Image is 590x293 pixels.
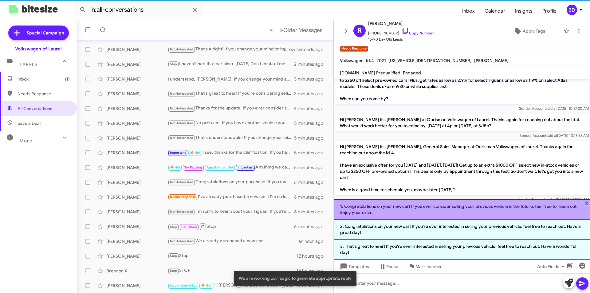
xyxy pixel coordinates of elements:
span: Not-Interested [170,210,194,214]
span: We are working our magic to generate appropriate reply [239,275,352,281]
div: STOP [168,267,297,274]
div: a few seconds ago [292,46,328,53]
span: Needs Response [18,91,70,97]
div: [PERSON_NAME] [106,46,168,53]
div: I haven't had that car since [DATE] Don't contact me anymore about that car [168,61,294,68]
p: Hi [PERSON_NAME] it's [PERSON_NAME] at Ourisman Volkswagen of Laurel. Thanks again for reaching o... [335,114,589,131]
li: 2. Congratulations on your new car! If you're ever interested in selling your previous vehicle, f... [334,220,590,240]
div: I'm sorry to hear about your Tiguan. If you're looking for assistance with buying another vehicle... [168,208,294,215]
span: More [20,138,32,144]
span: Stop [170,269,177,273]
span: Important [170,151,186,155]
div: [PERSON_NAME] [106,238,168,244]
span: [US_VEHICLE_IDENTIFICATION_NUMBER] [388,58,472,63]
div: BD [567,5,577,15]
div: [PERSON_NAME] [106,179,168,185]
span: Sender Account [DATE] 10:30:02 AM [518,197,589,202]
span: Not-Interested [170,106,194,110]
p: Hi [PERSON_NAME] it's [PERSON_NAME], General Sales Manager at Ourisman Volkswagen of Laurel. Than... [335,141,589,195]
a: Profile [537,2,561,20]
div: [PERSON_NAME] [106,253,168,259]
span: Pause [386,261,398,272]
span: Templates [339,261,369,272]
div: 3 minutes ago [294,76,328,82]
span: Save a Deal [18,120,41,126]
span: » [280,26,283,34]
span: Appointment Set [206,165,234,169]
span: Older Messages [283,27,322,34]
span: Sender Account [DATE] 10:37:30 AM [519,106,589,111]
div: Congratulations on your purchase! If you ever consider selling or valuing your current vehicle, f... [168,179,294,186]
div: [PERSON_NAME] [106,164,168,171]
span: Auto Fields [537,261,567,272]
div: Thanks for the update! If you ever consider selling another vehicle in the future, feel free to r... [168,105,294,112]
span: « [269,26,273,34]
button: Previous [266,24,277,36]
span: [DOMAIN_NAME] Prequalified [340,70,400,76]
div: 4 minutes ago [294,105,328,112]
span: [PERSON_NAME] [474,58,509,63]
a: Insights [510,2,537,20]
span: Id.4 [366,58,374,63]
div: Anything we can do to earn your business? [168,164,294,171]
div: 6 minutes ago [294,209,328,215]
span: [PHONE_NUMBER] [368,27,434,36]
div: 3 minutes ago [294,91,328,97]
div: That's understandable! If you change your mind, feel free to reach out. We're always here to help... [168,134,294,141]
span: Appointment Set [170,283,197,287]
span: Stop [170,62,177,66]
span: Not-Interested [170,239,194,243]
div: I understand, [PERSON_NAME]! If you change your mind about selling your Atlas in the future, feel... [168,76,294,82]
div: I've already purchased a new car!! I'm no longer in the market! Thank you! [168,193,294,200]
span: Mark Inactive [415,261,442,272]
span: 🔥 Hot [201,283,211,287]
span: Labels [20,62,37,67]
button: Auto Fields [532,261,572,272]
span: 2021 [376,58,386,63]
span: Sender Account [DATE] 10:18:33 AM [520,133,589,138]
div: 12 hours ago [297,253,328,259]
span: Needs Response [170,195,196,199]
span: Not-Interested [170,92,194,96]
div: 5 minutes ago [294,164,328,171]
div: 5 minutes ago [294,150,328,156]
div: We already purchased a new car. [168,238,298,245]
a: Inbox [457,2,480,20]
div: [PERSON_NAME] [106,150,168,156]
div: 5 minutes ago [294,135,328,141]
div: That's great to hear! If you're considering selling your Alfa Romeo or any other vehicle in the f... [168,90,294,97]
span: Apply Tags [523,26,545,37]
span: (1) [65,76,70,82]
span: Call Them [181,225,197,229]
span: 🔥 Hot [190,151,200,155]
a: Special Campaign [8,26,69,40]
span: said at [545,197,556,202]
div: [PERSON_NAME] [106,91,168,97]
span: Volkswagen [340,58,364,63]
a: Copy Number [402,31,434,35]
button: Pause [374,261,403,272]
span: Not-Interested [170,136,194,140]
div: [PERSON_NAME] [106,105,168,112]
span: Stop [170,254,177,258]
span: Try Pausing [184,165,202,169]
small: Needs Response [340,46,368,52]
button: Apply Tags [498,26,560,37]
button: BD [561,5,583,15]
span: said at [546,106,557,111]
div: 6 minutes ago [294,224,328,230]
div: 5 minutes ago [294,120,328,126]
div: [PERSON_NAME] [106,194,168,200]
span: Important [238,165,254,169]
div: That's alright! If you change your mind or have any questions in the future, feel free to reach o... [168,46,292,53]
div: [PERSON_NAME] [106,209,168,215]
span: Not-Interested [170,47,194,51]
span: Special Campaign [27,30,64,36]
span: Inbox [18,76,70,82]
span: All Conversations [18,105,52,112]
li: 1. Congratulations on your new car! If you ever consider selling your previous vehicle in the fut... [334,199,590,220]
div: 6 minutes ago [294,194,328,200]
div: I see, thanks for the clarification! If you have any other vehicles you'd consider selling, feel ... [168,149,294,156]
